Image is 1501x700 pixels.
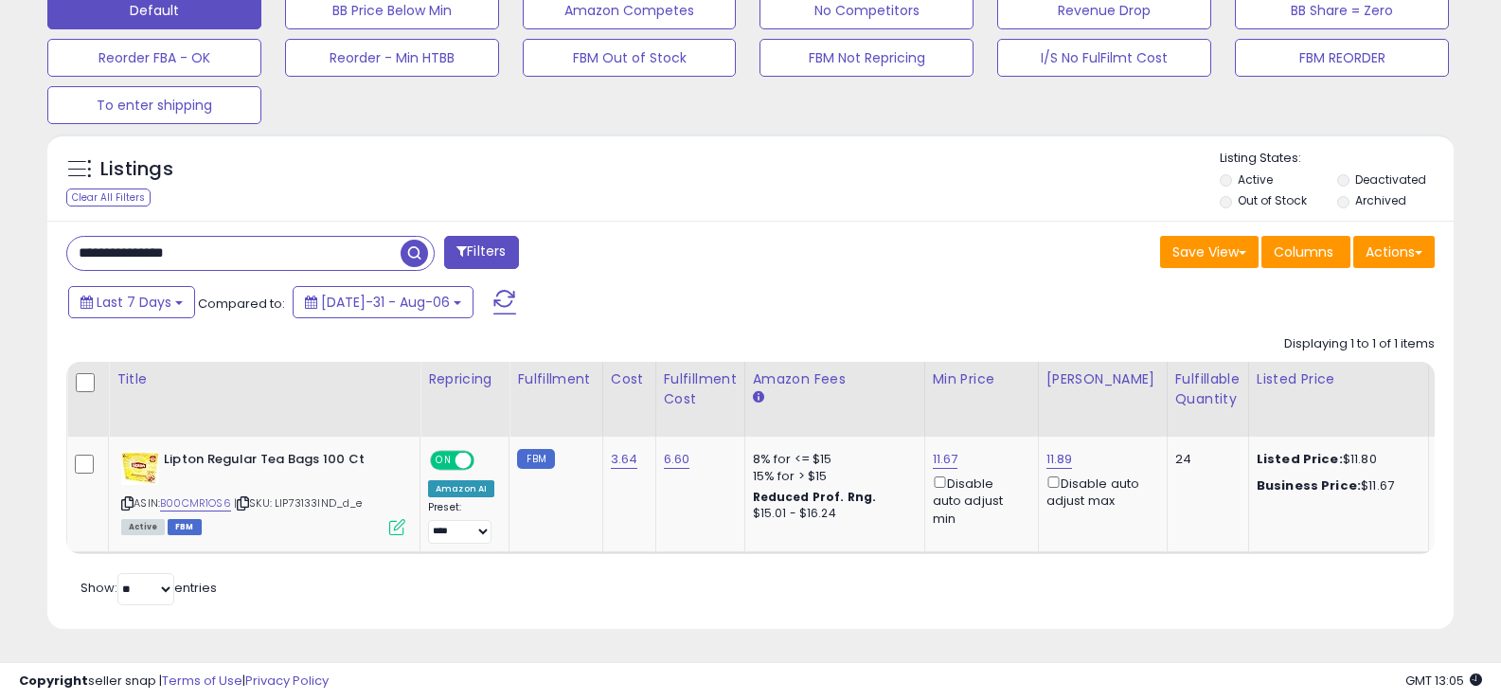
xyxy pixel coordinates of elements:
[1046,369,1159,389] div: [PERSON_NAME]
[1353,236,1435,268] button: Actions
[1257,369,1421,389] div: Listed Price
[611,450,638,469] a: 3.64
[168,519,202,535] span: FBM
[753,369,917,389] div: Amazon Fees
[1238,192,1307,208] label: Out of Stock
[1220,150,1454,168] p: Listing States:
[1046,473,1153,510] div: Disable auto adjust max
[428,501,494,544] div: Preset:
[164,451,394,474] b: Lipton Regular Tea Bags 100 Ct
[517,369,594,389] div: Fulfillment
[664,450,690,469] a: 6.60
[321,293,450,312] span: [DATE]-31 - Aug-06
[1257,450,1343,468] b: Listed Price:
[245,672,329,690] a: Privacy Policy
[517,449,554,469] small: FBM
[1284,335,1435,353] div: Displaying 1 to 1 of 1 items
[19,672,88,690] strong: Copyright
[933,450,958,469] a: 11.67
[753,506,910,522] div: $15.01 - $16.24
[162,672,242,690] a: Terms of Use
[1175,369,1241,409] div: Fulfillable Quantity
[1235,39,1449,77] button: FBM REORDER
[753,468,910,485] div: 15% for > $15
[611,369,648,389] div: Cost
[753,489,877,505] b: Reduced Prof. Rng.
[1355,192,1406,208] label: Archived
[80,579,217,597] span: Show: entries
[47,86,261,124] button: To enter shipping
[753,451,910,468] div: 8% for <= $15
[1238,171,1273,188] label: Active
[1257,451,1414,468] div: $11.80
[160,495,231,512] a: B00CMR1OS6
[234,495,363,511] span: | SKU: LIP73133IND_d_e
[68,286,195,318] button: Last 7 Days
[66,188,151,206] div: Clear All Filters
[753,389,764,406] small: Amazon Fees.
[1274,242,1333,261] span: Columns
[997,39,1211,77] button: I/S No FulFilmt Cost
[933,473,1024,528] div: Disable auto adjust min
[1405,672,1482,690] span: 2025-08-15 13:05 GMT
[759,39,974,77] button: FBM Not Repricing
[1257,476,1361,494] b: Business Price:
[664,369,737,409] div: Fulfillment Cost
[1355,171,1426,188] label: Deactivated
[100,156,173,183] h5: Listings
[198,295,285,313] span: Compared to:
[121,451,405,533] div: ASIN:
[428,480,494,497] div: Amazon AI
[97,293,171,312] span: Last 7 Days
[472,453,502,469] span: OFF
[432,453,456,469] span: ON
[523,39,737,77] button: FBM Out of Stock
[19,673,329,691] div: seller snap | |
[116,369,412,389] div: Title
[1257,477,1414,494] div: $11.67
[121,451,159,485] img: 411h0xE1PTL._SL40_.jpg
[121,519,165,535] span: All listings currently available for purchase on Amazon
[1046,450,1073,469] a: 11.89
[285,39,499,77] button: Reorder - Min HTBB
[1175,451,1234,468] div: 24
[428,369,501,389] div: Repricing
[293,286,474,318] button: [DATE]-31 - Aug-06
[1261,236,1350,268] button: Columns
[1160,236,1259,268] button: Save View
[47,39,261,77] button: Reorder FBA - OK
[444,236,518,269] button: Filters
[933,369,1030,389] div: Min Price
